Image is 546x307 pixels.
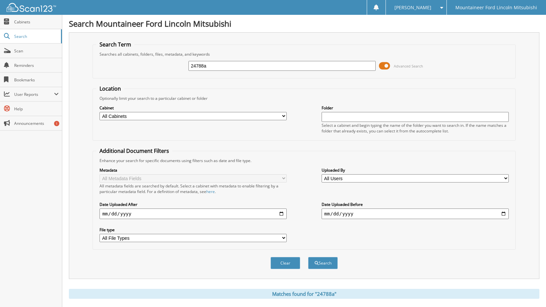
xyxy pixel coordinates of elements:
[14,121,59,126] span: Announcements
[100,209,287,219] input: start
[322,202,509,207] label: Date Uploaded Before
[14,63,59,68] span: Reminders
[54,121,59,126] div: 1
[394,64,423,69] span: Advanced Search
[69,18,539,29] h1: Search Mountaineer Ford Lincoln Mitsubishi
[394,6,431,10] span: [PERSON_NAME]
[100,167,287,173] label: Metadata
[322,105,509,111] label: Folder
[455,6,537,10] span: Mountaineer Ford Lincoln Mitsubishi
[322,209,509,219] input: end
[14,92,54,97] span: User Reports
[96,158,512,163] div: Enhance your search for specific documents using filters such as date and file type.
[7,3,56,12] img: scan123-logo-white.svg
[14,48,59,54] span: Scan
[100,227,287,233] label: File type
[100,202,287,207] label: Date Uploaded After
[308,257,338,269] button: Search
[96,51,512,57] div: Searches all cabinets, folders, files, metadata, and keywords
[14,106,59,112] span: Help
[100,183,287,194] div: All metadata fields are searched by default. Select a cabinet with metadata to enable filtering b...
[96,41,134,48] legend: Search Term
[322,123,509,134] div: Select a cabinet and begin typing the name of the folder you want to search in. If the name match...
[14,77,59,83] span: Bookmarks
[206,189,215,194] a: here
[14,34,58,39] span: Search
[100,105,287,111] label: Cabinet
[96,96,512,101] div: Optionally limit your search to a particular cabinet or folder
[14,19,59,25] span: Cabinets
[96,147,172,154] legend: Additional Document Filters
[69,289,539,299] div: Matches found for "24788a"
[96,85,124,92] legend: Location
[322,167,509,173] label: Uploaded By
[271,257,300,269] button: Clear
